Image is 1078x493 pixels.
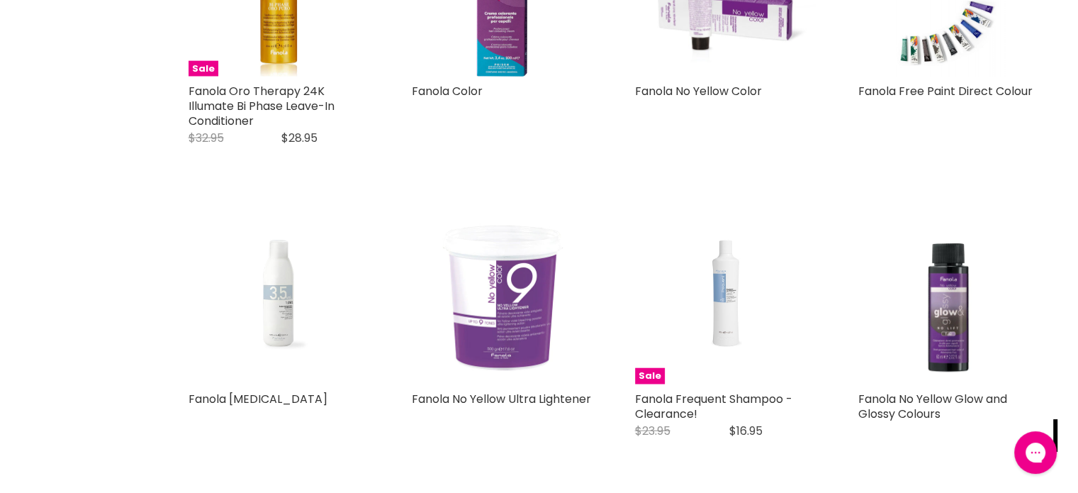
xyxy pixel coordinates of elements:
span: Sale [635,368,665,384]
img: Fanola Peroxide [218,204,339,384]
span: $28.95 [281,130,318,146]
a: Fanola Peroxide Fanola Peroxide [189,204,369,384]
a: Fanola Free Paint Direct Colour [858,83,1033,99]
img: Fanola No Yellow Glow and Glossy Colours [858,204,1039,384]
img: Fanola No Yellow Ultra Lightener [412,204,593,384]
img: Fanola Frequent Shampoo [665,204,785,384]
a: Fanola Frequent Shampoo Sale [635,204,816,384]
a: Fanola No Yellow Color [635,83,762,99]
span: $32.95 [189,130,224,146]
span: Sale [189,61,218,77]
span: $16.95 [729,423,763,439]
a: Fanola Oro Therapy 24K Illumate Bi Phase Leave-In Conditioner [189,83,335,129]
a: Fanola No Yellow Glow and Glossy Colours [858,391,1007,422]
span: $23.95 [635,423,670,439]
iframe: Gorgias live chat messenger [1007,426,1064,479]
a: Fanola [MEDICAL_DATA] [189,391,327,407]
a: Fanola No Yellow Ultra Lightener [412,391,591,407]
a: Fanola Frequent Shampoo - Clearance! [635,391,792,422]
a: Fanola Color [412,83,483,99]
